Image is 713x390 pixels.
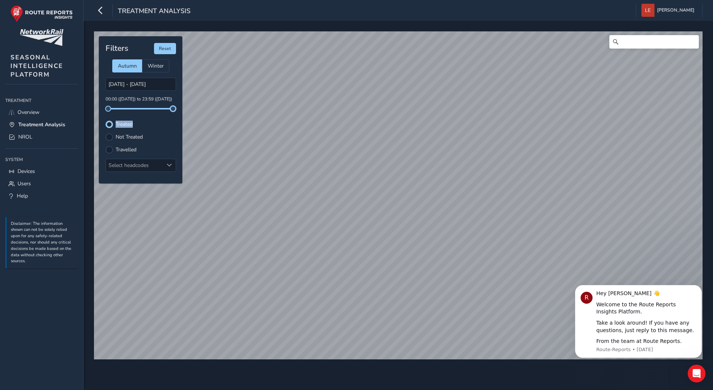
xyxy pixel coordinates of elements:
iframe: Intercom live chat [688,365,706,383]
a: Devices [5,165,78,177]
p: Disclaimer: The information shown can not be solely relied upon for any safety-related decisions,... [11,221,74,265]
span: Winter [148,62,164,69]
p: 00:00 ([DATE]) to 23:59 ([DATE]) [106,96,176,103]
span: Treatment Analysis [118,6,191,17]
canvas: Map [94,31,703,359]
span: Overview [18,109,40,116]
img: customer logo [20,29,63,46]
label: Not Treated [116,134,143,140]
img: rr logo [10,5,73,22]
span: Devices [18,168,35,175]
label: Travelled [116,147,136,152]
div: Autumn [112,59,142,72]
label: Treated [116,122,133,127]
a: Users [5,177,78,190]
a: Overview [5,106,78,118]
div: Select headcodes [106,159,163,171]
a: NROL [5,131,78,143]
a: Treatment Analysis [5,118,78,131]
div: Winter [142,59,169,72]
div: System [5,154,78,165]
a: Help [5,190,78,202]
h4: Filters [106,44,128,53]
span: Autumn [118,62,137,69]
span: NROL [18,133,32,140]
div: Treatment [5,95,78,106]
span: Users [18,180,31,187]
button: [PERSON_NAME] [641,4,697,17]
button: Reset [154,43,176,54]
input: Search [609,35,699,49]
span: Treatment Analysis [18,121,65,128]
iframe: Intercom notifications message [564,278,713,362]
img: diamond-layout [641,4,654,17]
span: Help [17,192,28,199]
span: SEASONAL INTELLIGENCE PLATFORM [10,53,63,79]
span: [PERSON_NAME] [657,4,694,17]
